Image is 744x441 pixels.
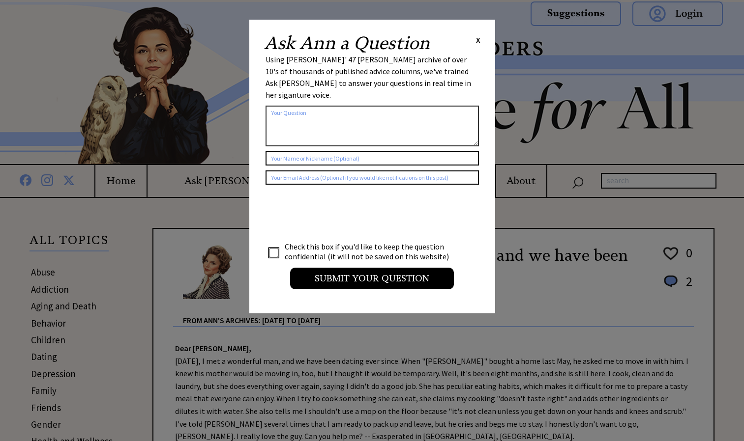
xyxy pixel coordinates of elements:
td: Check this box if you'd like to keep the question confidential (it will not be saved on this webs... [284,241,458,262]
input: Your Email Address (Optional if you would like notifications on this post) [266,170,479,185]
span: X [476,35,480,45]
h2: Ask Ann a Question [264,34,430,52]
div: Using [PERSON_NAME]' 47 [PERSON_NAME] archive of over 10's of thousands of published advice colum... [266,54,479,101]
input: Submit your Question [290,268,454,289]
input: Your Name or Nickname (Optional) [266,151,479,165]
iframe: reCAPTCHA [266,194,415,233]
